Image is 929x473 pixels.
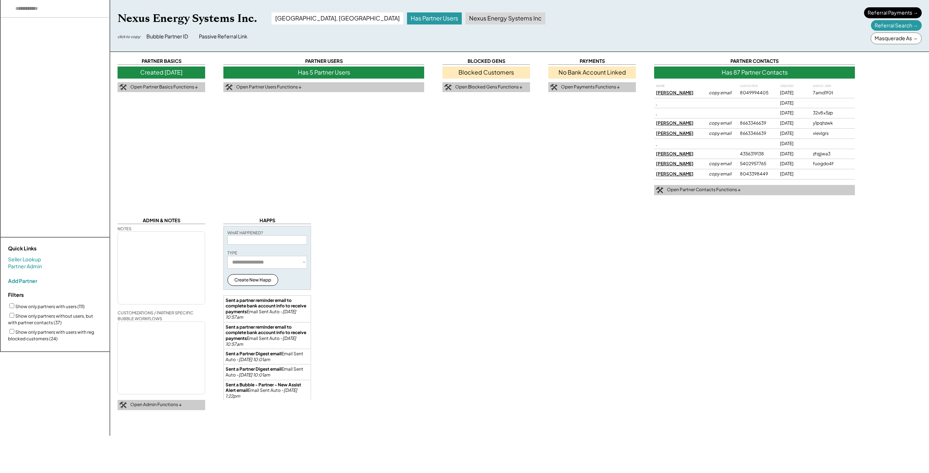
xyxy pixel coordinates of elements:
[780,84,807,88] div: CREATED
[226,351,281,356] strong: Sent a Partner Digest email
[118,217,205,224] div: ADMIN & NOTES
[654,58,855,65] div: PARTNER CONTACTS
[226,387,298,399] em: [DATE] 1:22pm
[656,187,663,193] img: tool-icon.png
[223,217,311,224] div: HAPPS
[709,130,734,137] div: copy email
[656,120,703,126] div: [PERSON_NAME]
[226,309,297,320] em: [DATE] 10:57am
[656,90,703,96] div: [PERSON_NAME]
[118,34,141,39] div: click to copy:
[130,84,198,90] div: Open Partner Basics Functions ↓
[709,90,734,96] div: copy email
[550,84,557,91] img: tool-icon.png
[407,12,462,24] div: Has Partner Users
[455,84,522,90] div: Open Blocked Gens Functions ↓
[780,151,807,157] div: [DATE]
[656,130,703,137] div: [PERSON_NAME]
[465,12,545,24] div: Nexus Energy Systems Inc
[226,382,309,399] div: Email Sent Auto -
[130,402,182,408] div: Open Admin Functions ↓
[548,58,636,65] div: PAYMENTS
[813,161,838,167] div: fuogdo4f
[656,161,703,167] div: [PERSON_NAME]
[118,310,205,321] div: CUSTOMIZATIONS / PARTNER SPECIFIC BUBBLE WORKFLOWS
[780,141,807,147] div: [DATE]
[740,130,775,137] div: 8663346639
[442,58,530,65] div: BLOCKED GENS
[667,187,741,193] div: Open Partner Contacts Functions ↓
[227,250,237,256] div: TYPE
[740,171,775,177] div: 8043398449
[118,67,205,78] div: Created [DATE]
[227,230,263,235] div: WHAT HAPPENED?
[813,84,838,88] div: ASSOC. GEN
[236,84,302,90] div: Open Partner Users Functions ↓
[239,372,270,378] em: [DATE] 10:01am
[813,120,838,126] div: y1pqhzwk
[780,120,807,126] div: [DATE]
[226,366,281,372] strong: Sent a Partner Digest email
[8,277,37,284] div: Add Partner
[740,84,775,88] div: LAST ACTIVE
[780,161,807,167] div: [DATE]
[223,58,424,65] div: PARTNER USERS
[548,67,636,78] div: No Bank Account Linked
[656,171,703,177] div: [PERSON_NAME]
[656,84,703,88] div: NAME
[561,84,620,90] div: Open Payments Functions ↓
[223,67,424,78] div: Has 5 Partner Users
[8,291,24,298] strong: Filters
[226,298,307,314] strong: Sent a partner reminder email to complete bank account info to receive payments
[740,90,775,96] div: 8049994405
[226,351,309,362] div: Email Sent Auto -
[199,33,247,40] div: Passive Referral Link
[654,67,855,78] div: Has 87 Partner Contacts
[119,402,127,408] img: tool-icon.png
[226,336,297,347] em: [DATE] 10:57am
[780,90,807,96] div: [DATE]
[225,84,233,91] img: tool-icon.png
[813,110,838,116] div: 32v8x5zp
[146,33,188,40] div: Bubble Partner ID
[444,84,452,91] img: tool-icon.png
[272,12,403,24] div: [GEOGRAPHIC_DATA], [GEOGRAPHIC_DATA]
[226,324,307,341] strong: Sent a partner reminder email to complete bank account info to receive payments
[709,171,734,177] div: copy email
[813,130,838,137] div: vievlgrs
[740,120,775,126] div: 8663346639
[239,357,270,362] em: [DATE] 10:01am
[442,67,530,78] div: Blocked Customers
[871,20,922,31] div: Referral Search →
[8,256,41,263] a: Seller Lookup
[871,33,922,44] div: Masquerade As →
[780,110,807,116] div: [DATE]
[813,90,838,96] div: 7amd1f0t
[780,100,807,106] div: [DATE]
[118,11,257,26] div: Nexus Energy Systems Inc.
[15,304,85,309] label: Show only partners with users (111)
[118,58,205,65] div: PARTNER BASICS
[226,298,309,320] div: Email Sent Auto -
[709,120,734,126] div: copy email
[740,161,775,167] div: 5402957765
[864,7,922,18] div: Referral Payments →
[709,161,734,167] div: copy email
[226,324,309,347] div: Email Sent Auto -
[8,245,81,252] div: Quick Links
[226,366,309,378] div: Email Sent Auto -
[780,171,807,177] div: [DATE]
[780,130,807,137] div: [DATE]
[8,313,93,325] label: Show only partners without users, but with partner contacts (37)
[8,329,94,341] label: Show only partners with users with reg blocked customers (24)
[740,151,775,157] div: 4356319138
[226,382,302,393] strong: Sent a Bubble - Partner - New Assist Alert email
[813,151,838,157] div: zfqjjwa3
[118,226,131,231] div: NOTES
[227,274,278,286] button: Create New Happ
[656,151,703,157] div: [PERSON_NAME]
[119,84,127,91] img: tool-icon.png
[8,263,42,270] a: Partner Admin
